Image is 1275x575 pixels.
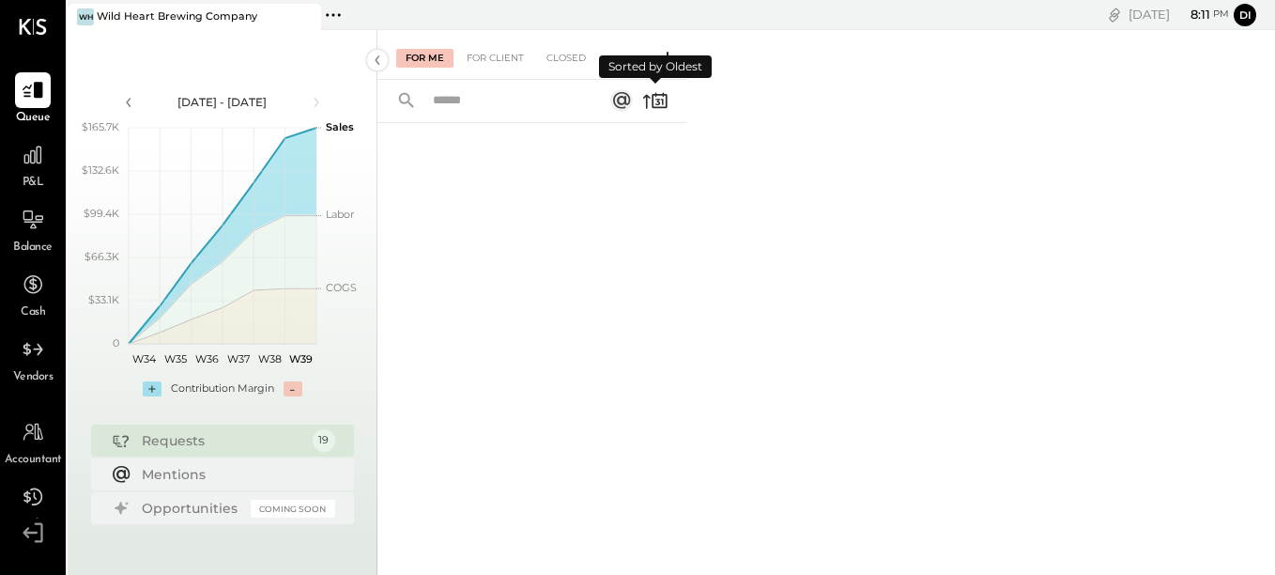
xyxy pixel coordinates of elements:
[284,381,302,396] div: -
[142,499,241,518] div: Opportunities
[13,369,54,386] span: Vendors
[313,429,335,452] div: 19
[97,9,257,24] div: Wild Heart Brewing Company
[113,336,119,350] text: 0
[194,352,218,365] text: W36
[142,431,303,450] div: Requests
[457,49,533,68] div: For Client
[396,49,453,68] div: For Me
[77,8,94,25] div: WH
[1213,8,1229,21] span: pm
[226,352,249,365] text: W37
[84,207,119,220] text: $99.4K
[23,175,44,192] span: P&L
[13,240,53,256] span: Balance
[326,281,357,294] text: COGS
[599,55,712,78] div: Sorted by Oldest
[537,49,595,68] div: Closed
[132,352,157,365] text: W34
[84,250,119,263] text: $66.3K
[1,202,65,256] a: Balance
[1129,6,1229,23] div: [DATE]
[257,352,281,365] text: W38
[1234,4,1256,26] button: Di
[326,120,354,133] text: Sales
[1,332,65,386] a: Vendors
[1105,5,1124,24] div: copy link
[142,465,326,484] div: Mentions
[326,208,354,221] text: Labor
[171,381,274,396] div: Contribution Margin
[21,517,46,534] span: Tasks
[1,267,65,321] a: Cash
[251,500,335,518] div: Coming Soon
[288,352,312,365] text: W39
[5,452,62,469] span: Accountant
[1,414,65,469] a: Accountant
[21,304,45,321] span: Cash
[143,94,302,110] div: [DATE] - [DATE]
[1,72,65,127] a: Queue
[88,293,119,306] text: $33.1K
[1,137,65,192] a: P&L
[16,110,51,127] span: Queue
[143,381,161,396] div: +
[82,163,119,177] text: $132.6K
[164,352,187,365] text: W35
[1173,6,1210,23] span: 8 : 11
[82,120,119,133] text: $165.7K
[1,479,65,534] a: Tasks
